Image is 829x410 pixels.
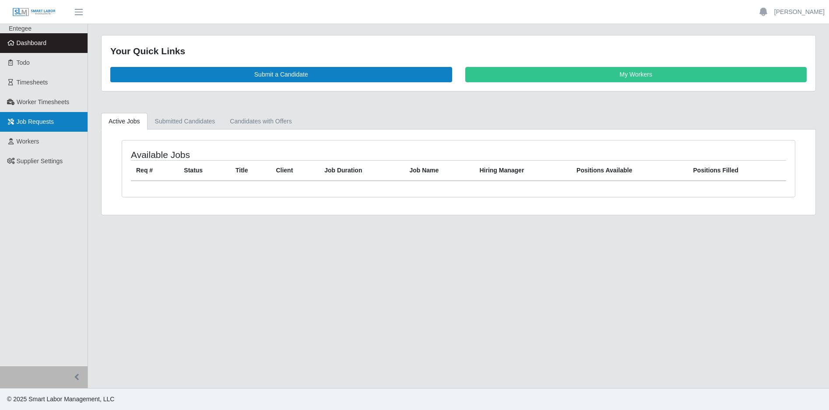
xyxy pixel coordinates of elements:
th: Client [270,160,319,181]
th: Hiring Manager [474,160,571,181]
span: Todo [17,59,30,66]
th: Positions Available [571,160,688,181]
a: Candidates with Offers [222,113,299,130]
a: My Workers [465,67,807,82]
span: Timesheets [17,79,48,86]
span: Job Requests [17,118,54,125]
th: Status [179,160,230,181]
a: Active Jobs [101,113,148,130]
th: Positions Filled [688,160,786,181]
h4: Available Jobs [131,149,396,160]
span: Workers [17,138,39,145]
a: [PERSON_NAME] [774,7,825,17]
span: Worker Timesheets [17,98,69,105]
a: Submit a Candidate [110,67,452,82]
th: Title [230,160,270,181]
th: Job Name [404,160,474,181]
span: © 2025 Smart Labor Management, LLC [7,396,114,403]
th: Job Duration [319,160,404,181]
span: Dashboard [17,39,47,46]
a: Submitted Candidates [148,113,223,130]
span: Supplier Settings [17,158,63,165]
img: SLM Logo [12,7,56,17]
div: Your Quick Links [110,44,807,58]
th: Req # [131,160,179,181]
span: Entegee [9,25,32,32]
